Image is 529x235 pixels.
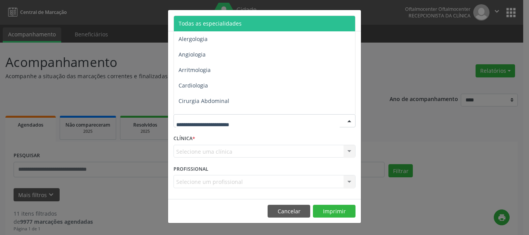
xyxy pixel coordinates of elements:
button: Close [345,10,361,29]
label: PROFISSIONAL [173,163,208,175]
span: Todas as especialidades [179,20,242,27]
span: Cirurgia Abdominal [179,97,229,105]
span: Cirurgia Bariatrica [179,113,226,120]
button: Imprimir [313,205,356,218]
span: Angiologia [179,51,206,58]
label: CLÍNICA [173,133,195,145]
span: Cardiologia [179,82,208,89]
button: Cancelar [268,205,310,218]
h5: Relatório de agendamentos [173,15,262,26]
span: Arritmologia [179,66,211,74]
span: Alergologia [179,35,208,43]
